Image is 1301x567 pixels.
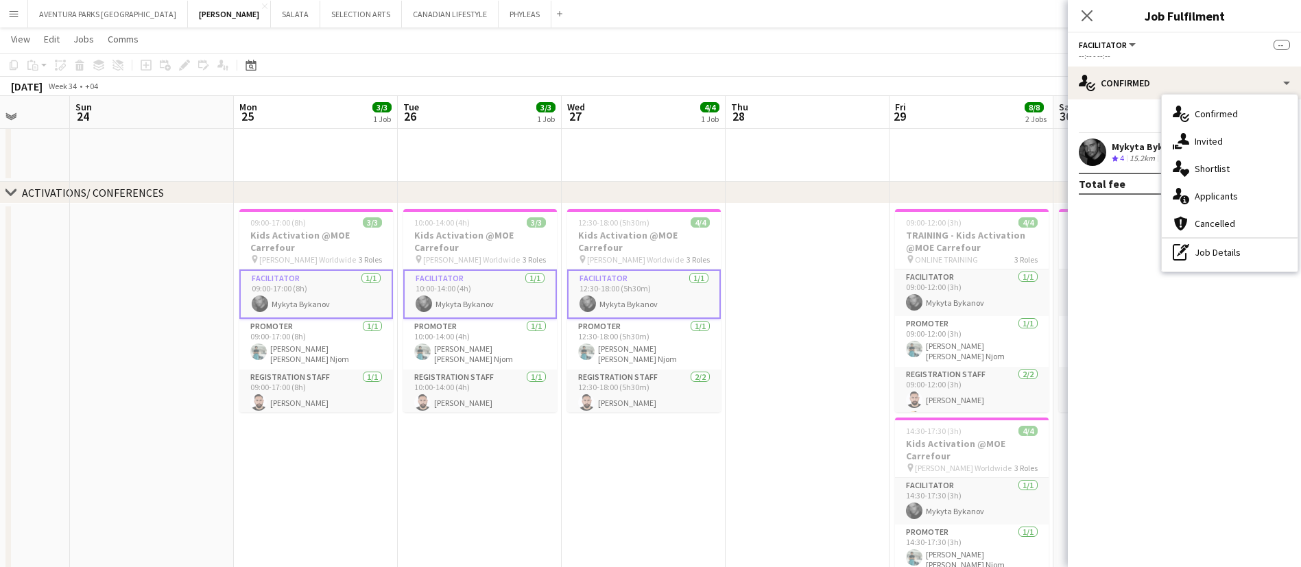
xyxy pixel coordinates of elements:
[687,254,710,265] span: 3 Roles
[1160,153,1171,163] app-skills-label: 1/2
[700,102,719,112] span: 4/4
[85,81,98,91] div: +04
[73,33,94,45] span: Jobs
[895,478,1049,524] app-card-role: Facilitator1/114:30-17:30 (3h)Mykyta Bykanov
[403,370,557,416] app-card-role: Registration Staff1/110:00-14:00 (4h)[PERSON_NAME]
[38,30,65,48] a: Edit
[895,316,1049,367] app-card-role: Promoter1/109:00-12:00 (3h)[PERSON_NAME] [PERSON_NAME] Njom
[1059,367,1213,413] app-card-role: Registration Staff1/109:30-18:00 (8h30m)[PERSON_NAME]
[1068,67,1301,99] div: Confirmed
[239,209,393,412] app-job-card: 09:00-17:00 (8h)3/3Kids Activation @MOE Carrefour [PERSON_NAME] Worldwide3 RolesFacilitator1/109:...
[1079,177,1125,191] div: Total fee
[5,30,36,48] a: View
[423,254,520,265] span: [PERSON_NAME] Worldwide
[75,101,92,113] span: Sun
[1195,135,1223,147] span: Invited
[1025,114,1047,124] div: 2 Jobs
[1059,316,1213,367] app-card-role: Promoter1/109:00-18:00 (9h)[PERSON_NAME] [PERSON_NAME] Njom
[567,370,721,436] app-card-role: Registration Staff2/212:30-18:00 (5h30m)[PERSON_NAME]
[1025,102,1044,112] span: 8/8
[1018,426,1038,436] span: 4/4
[895,209,1049,412] app-job-card: 09:00-12:00 (3h)4/4TRAINING - Kids Activation @MOE Carrefour ONLINE TRAINING3 RolesFacilitator1/1...
[1057,108,1074,124] span: 30
[239,269,393,319] app-card-role: Facilitator1/109:00-17:00 (8h)Mykyta Bykanov
[893,108,906,124] span: 29
[895,437,1049,462] h3: Kids Activation @MOE Carrefour
[28,1,188,27] button: AVENTURA PARKS [GEOGRAPHIC_DATA]
[578,217,649,228] span: 12:30-18:00 (5h30m)
[701,114,719,124] div: 1 Job
[527,217,546,228] span: 3/3
[1059,101,1074,113] span: Sat
[731,101,748,113] span: Thu
[237,108,257,124] span: 25
[499,1,551,27] button: PHYLEAS
[537,114,555,124] div: 1 Job
[895,269,1049,316] app-card-role: Facilitator1/109:00-12:00 (3h)Mykyta Bykanov
[1120,153,1124,163] span: 4
[1112,141,1185,153] div: Mykyta Bykanov
[523,254,546,265] span: 3 Roles
[259,254,356,265] span: [PERSON_NAME] Worldwide
[1195,217,1235,230] span: Cancelled
[239,229,393,254] h3: Kids Activation @MOE Carrefour
[188,1,271,27] button: [PERSON_NAME]
[1059,269,1213,316] app-card-role: Facilitator1/109:00-18:00 (9h)Mykyta Bykanov
[567,209,721,412] app-job-card: 12:30-18:00 (5h30m)4/4Kids Activation @MOE Carrefour [PERSON_NAME] Worldwide3 RolesFacilitator1/1...
[1068,7,1301,25] h3: Job Fulfilment
[1079,40,1138,50] button: Facilitator
[44,33,60,45] span: Edit
[895,367,1049,433] app-card-role: Registration Staff2/209:00-12:00 (3h)[PERSON_NAME]
[401,108,419,124] span: 26
[239,319,393,370] app-card-role: Promoter1/109:00-17:00 (8h)[PERSON_NAME] [PERSON_NAME] Njom
[895,101,906,113] span: Fri
[906,217,962,228] span: 09:00-12:00 (3h)
[1127,153,1158,165] div: 15.2km
[414,217,470,228] span: 10:00-14:00 (4h)
[403,319,557,370] app-card-role: Promoter1/110:00-14:00 (4h)[PERSON_NAME] [PERSON_NAME] Njom
[565,108,585,124] span: 27
[567,269,721,319] app-card-role: Facilitator1/112:30-18:00 (5h30m)Mykyta Bykanov
[68,30,99,48] a: Jobs
[403,269,557,319] app-card-role: Facilitator1/110:00-14:00 (4h)Mykyta Bykanov
[11,33,30,45] span: View
[1014,254,1038,265] span: 3 Roles
[1079,51,1290,61] div: --:-- - --:--
[915,254,978,265] span: ONLINE TRAINING
[372,102,392,112] span: 3/3
[729,108,748,124] span: 28
[239,370,393,416] app-card-role: Registration Staff1/109:00-17:00 (8h)[PERSON_NAME]
[567,229,721,254] h3: Kids Activation @MOE Carrefour
[1195,108,1238,120] span: Confirmed
[239,101,257,113] span: Mon
[11,80,43,93] div: [DATE]
[320,1,402,27] button: SELECTION ARTS
[1014,463,1038,473] span: 3 Roles
[22,186,164,200] div: ACTIVATIONS/ CONFERENCES
[587,254,684,265] span: [PERSON_NAME] Worldwide
[359,254,382,265] span: 3 Roles
[271,1,320,27] button: SALATA
[895,229,1049,254] h3: TRAINING - Kids Activation @MOE Carrefour
[1195,190,1238,202] span: Applicants
[363,217,382,228] span: 3/3
[567,101,585,113] span: Wed
[73,108,92,124] span: 24
[1162,239,1298,266] div: Job Details
[403,209,557,412] app-job-card: 10:00-14:00 (4h)3/3Kids Activation @MOE Carrefour [PERSON_NAME] Worldwide3 RolesFacilitator1/110:...
[373,114,391,124] div: 1 Job
[1018,217,1038,228] span: 4/4
[536,102,556,112] span: 3/3
[1274,40,1290,50] span: --
[906,426,962,436] span: 14:30-17:30 (3h)
[402,1,499,27] button: CANADIAN LIFESTYLE
[1079,40,1127,50] span: Facilitator
[250,217,306,228] span: 09:00-17:00 (8h)
[1059,209,1213,412] app-job-card: 09:00-18:00 (9h)4/4Kids Activation @MOE Carrefour [GEOGRAPHIC_DATA], Carrefour4 RolesFacilitator1...
[915,463,1012,473] span: [PERSON_NAME] Worldwide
